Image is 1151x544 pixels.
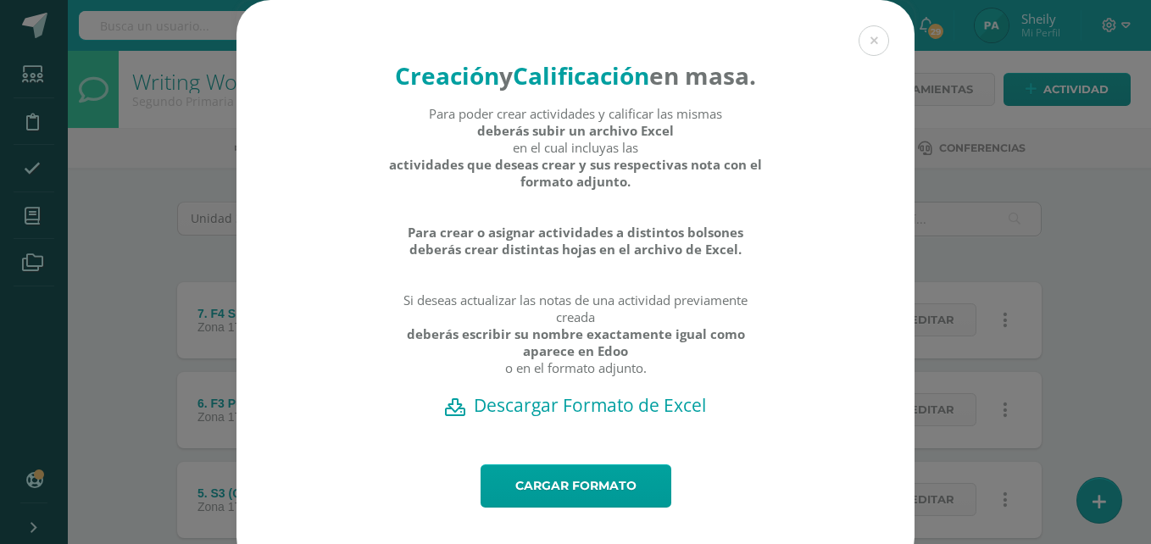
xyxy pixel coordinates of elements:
[499,59,513,92] strong: y
[266,393,885,417] a: Descargar Formato de Excel
[395,59,499,92] strong: Creación
[859,25,889,56] button: Close (Esc)
[477,122,674,139] strong: deberás subir un archivo Excel
[388,59,764,92] h4: en masa.
[388,156,764,190] strong: actividades que deseas crear y sus respectivas nota con el formato adjunto.
[388,224,764,258] strong: Para crear o asignar actividades a distintos bolsones deberás crear distintas hojas en el archivo...
[388,325,764,359] strong: deberás escribir su nombre exactamente igual como aparece en Edoo
[388,105,764,393] div: Para poder crear actividades y calificar las mismas en el cual incluyas las Si deseas actualizar ...
[513,59,649,92] strong: Calificación
[481,464,671,508] a: Cargar formato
